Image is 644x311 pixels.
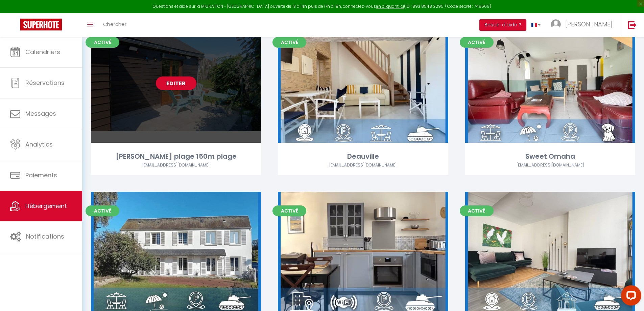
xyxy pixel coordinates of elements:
[616,283,644,311] iframe: LiveChat chat widget
[25,140,53,149] span: Analytics
[25,171,57,179] span: Paiements
[343,245,383,259] a: Editer
[376,3,404,9] a: en cliquant ici
[565,20,613,28] span: [PERSON_NAME]
[98,13,132,37] a: Chercher
[530,245,570,259] a: Editer
[272,37,306,48] span: Activé
[546,13,621,37] a: ... [PERSON_NAME]
[343,76,383,90] a: Editer
[91,151,261,162] div: [PERSON_NAME] plage 150m plage
[25,79,65,87] span: Réservations
[460,37,494,48] span: Activé
[25,109,56,118] span: Messages
[156,245,196,259] a: Editer
[20,19,62,30] img: Super Booking
[465,151,635,162] div: Sweet Omaha
[26,232,64,241] span: Notifications
[156,76,196,90] a: Editer
[530,76,570,90] a: Editer
[479,19,526,31] button: Besoin d'aide ?
[103,21,126,28] span: Chercher
[86,205,119,216] span: Activé
[460,205,494,216] span: Activé
[628,21,637,29] img: logout
[278,162,448,169] div: Airbnb
[465,162,635,169] div: Airbnb
[25,48,60,56] span: Calendriers
[272,205,306,216] span: Activé
[86,37,119,48] span: Activé
[25,202,67,210] span: Hébergement
[551,19,561,29] img: ...
[278,151,448,162] div: Deauville
[91,162,261,169] div: Airbnb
